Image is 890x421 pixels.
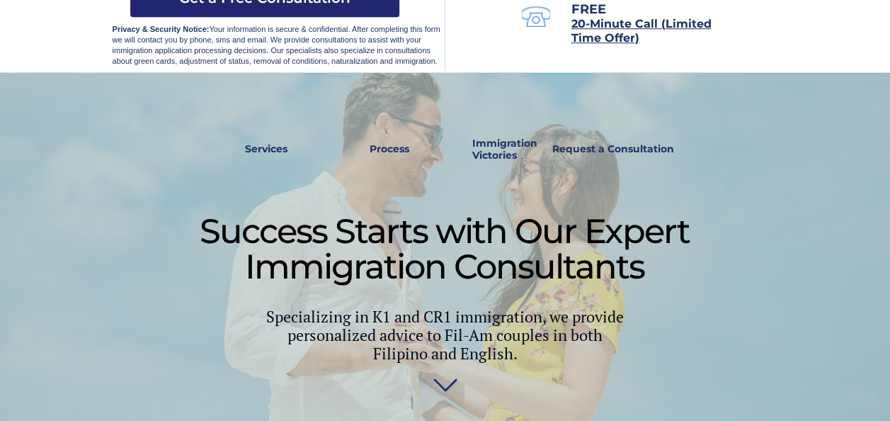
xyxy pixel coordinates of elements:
strong: Services [245,142,287,155]
a: Process [363,133,416,166]
a: Services [236,133,297,166]
strong: Privacy & Security Notice: [113,25,210,33]
strong: Immigration Victories [472,137,537,162]
span: 20-Minute Call (Limited Time Offer) [571,17,712,45]
a: Request a Consultation [546,133,680,166]
strong: Request a Consultation [552,142,674,155]
span: FREE [571,1,606,17]
strong: Process [370,142,409,155]
span: Specializing in K1 and CR1 immigration, we provide personalized advice to Fil-Am couples in both ... [266,306,624,364]
a: 20-Minute Call (Limited Time Offer) [571,18,712,44]
span: Your information is secure & confidential. After completing this form we will contact you by phon... [113,25,440,65]
span: Success Starts with Our Expert Immigration Consultants [200,211,690,287]
a: Immigration Victories [467,133,514,166]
